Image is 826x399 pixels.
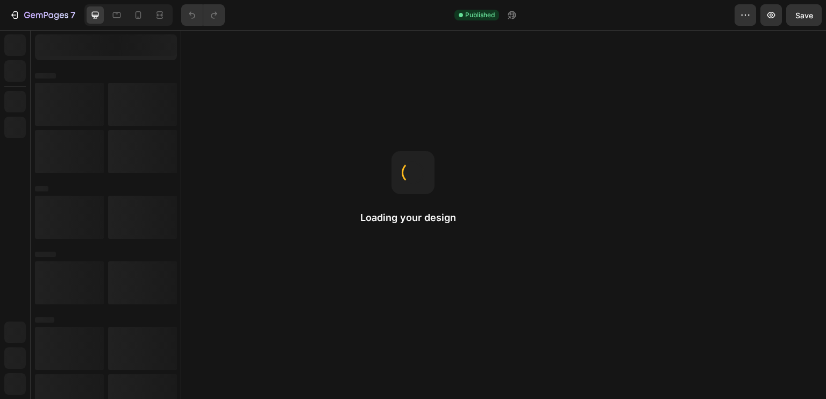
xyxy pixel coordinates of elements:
button: Save [786,4,822,26]
span: Published [465,10,495,20]
div: Undo/Redo [181,4,225,26]
span: Save [795,11,813,20]
p: 7 [70,9,75,22]
button: 7 [4,4,80,26]
h2: Loading your design [360,211,466,224]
